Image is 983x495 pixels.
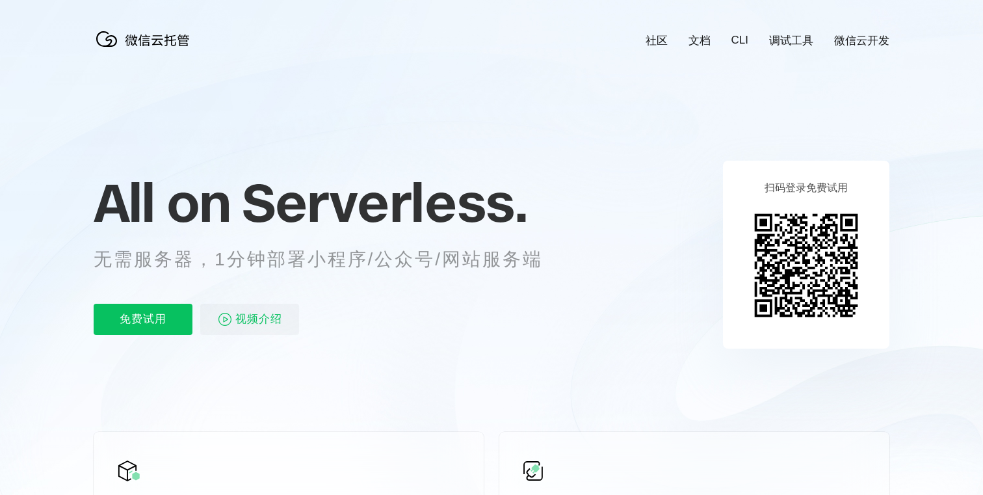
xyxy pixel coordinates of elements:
span: All on [94,170,229,235]
img: 微信云托管 [94,26,198,52]
a: 微信云托管 [94,43,198,54]
a: 调试工具 [769,33,813,48]
span: 视频介绍 [235,304,282,335]
span: Serverless. [242,170,527,235]
a: 微信云开发 [834,33,889,48]
a: 社区 [646,33,668,48]
a: CLI [731,34,748,47]
p: 免费试用 [94,304,192,335]
p: 无需服务器，1分钟部署小程序/公众号/网站服务端 [94,247,567,273]
a: 文档 [688,33,711,48]
img: video_play.svg [217,312,233,327]
p: 扫码登录免费试用 [765,181,848,195]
